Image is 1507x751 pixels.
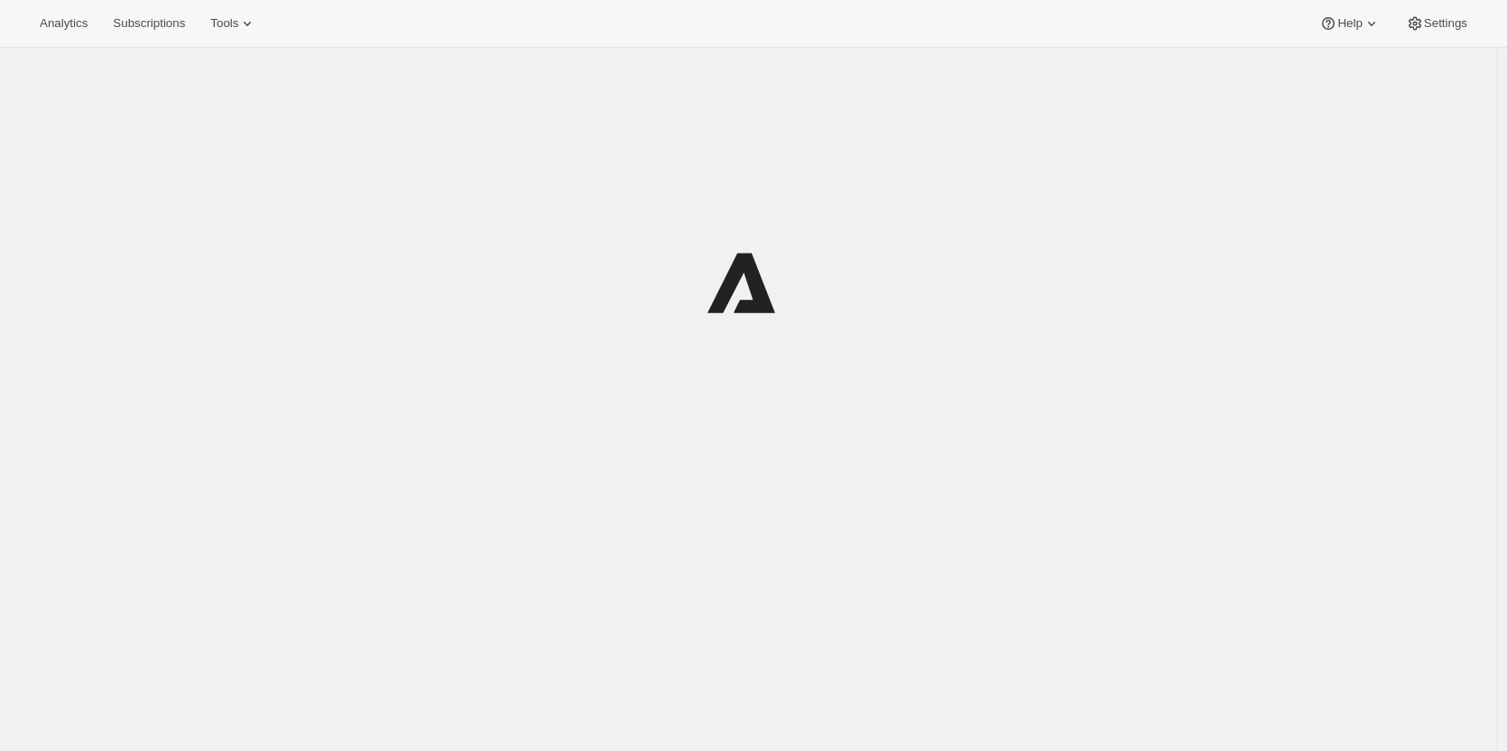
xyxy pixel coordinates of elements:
button: Help [1308,11,1391,36]
span: Analytics [40,16,88,31]
span: Subscriptions [113,16,185,31]
button: Tools [199,11,267,36]
span: Help [1337,16,1362,31]
button: Subscriptions [102,11,196,36]
span: Settings [1424,16,1467,31]
button: Analytics [29,11,98,36]
span: Tools [210,16,238,31]
button: Settings [1395,11,1478,36]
